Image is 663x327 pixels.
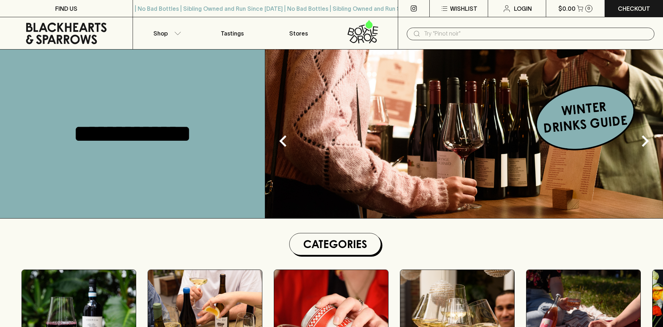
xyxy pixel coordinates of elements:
button: Next [631,127,659,155]
p: FIND US [55,4,77,13]
p: Tastings [221,29,244,38]
p: $0.00 [558,4,576,13]
a: Stores [266,17,332,49]
p: Checkout [618,4,650,13]
p: Login [514,4,532,13]
p: Shop [153,29,168,38]
p: Stores [289,29,308,38]
img: optimise [265,50,663,218]
p: Wishlist [450,4,477,13]
h1: Categories [292,236,378,252]
button: Previous [269,127,297,155]
button: Shop [133,17,199,49]
input: Try "Pinot noir" [424,28,649,39]
a: Tastings [199,17,266,49]
p: 0 [587,6,590,10]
